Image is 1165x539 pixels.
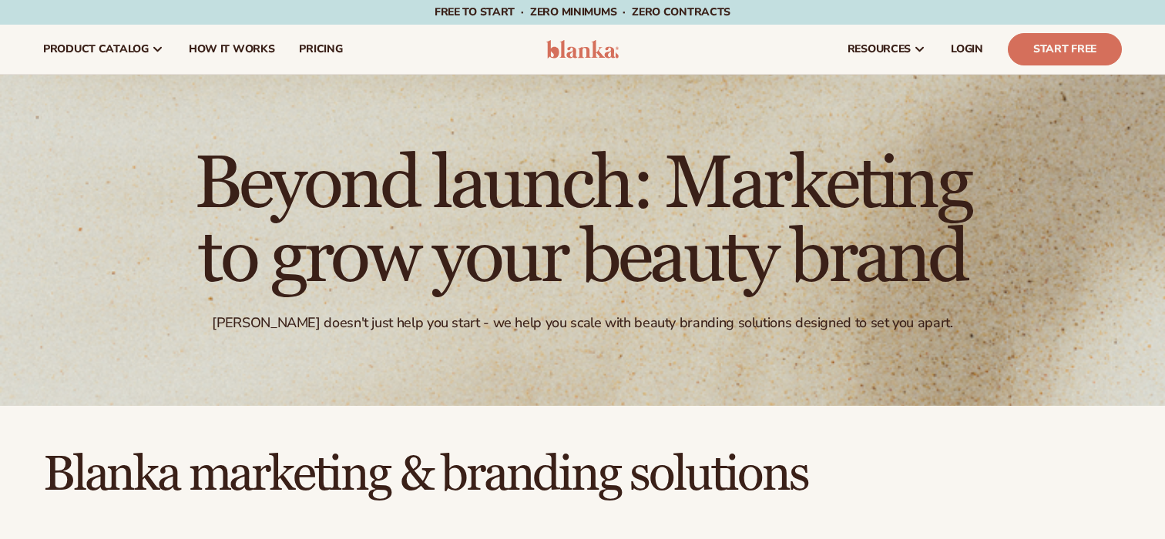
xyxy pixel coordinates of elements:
span: Free to start · ZERO minimums · ZERO contracts [435,5,730,19]
a: LOGIN [938,25,995,74]
img: logo [546,40,619,59]
h1: Beyond launch: Marketing to grow your beauty brand [159,148,1006,296]
a: How It Works [176,25,287,74]
div: [PERSON_NAME] doesn't just help you start - we help you scale with beauty branding solutions desi... [212,314,952,332]
span: resources [848,43,911,55]
a: resources [835,25,938,74]
a: Start Free [1008,33,1122,65]
span: pricing [299,43,342,55]
span: product catalog [43,43,149,55]
span: LOGIN [951,43,983,55]
a: pricing [287,25,354,74]
span: How It Works [189,43,275,55]
a: product catalog [31,25,176,74]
